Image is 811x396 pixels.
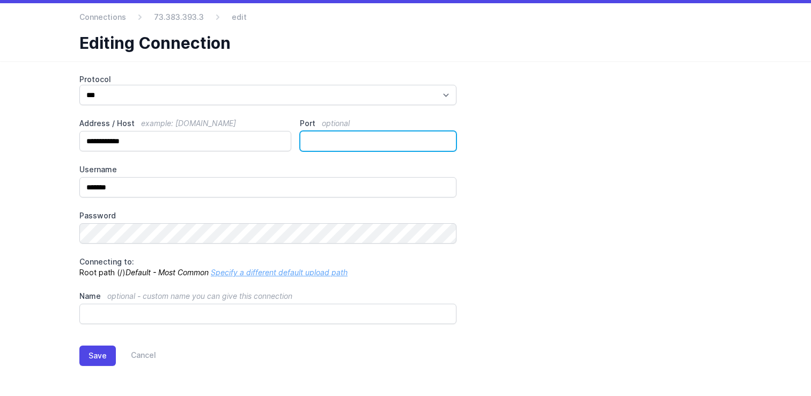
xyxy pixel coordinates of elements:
[79,164,456,175] label: Username
[79,210,456,221] label: Password
[79,12,732,29] nav: Breadcrumb
[79,33,723,53] h1: Editing Connection
[300,118,456,129] label: Port
[232,12,247,23] span: edit
[141,119,236,128] span: example: [DOMAIN_NAME]
[79,256,456,278] p: Root path (/)
[322,119,350,128] span: optional
[154,12,204,23] a: 73.383.393.3
[757,342,798,383] iframe: Drift Widget Chat Controller
[116,346,156,366] a: Cancel
[79,118,291,129] label: Address / Host
[79,74,456,85] label: Protocol
[79,257,134,266] span: Connecting to:
[211,268,348,277] a: Specify a different default upload path
[79,346,116,366] button: Save
[126,268,209,277] i: Default - Most Common
[79,291,456,302] label: Name
[107,291,292,300] span: optional - custom name you can give this connection
[79,12,126,23] a: Connections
